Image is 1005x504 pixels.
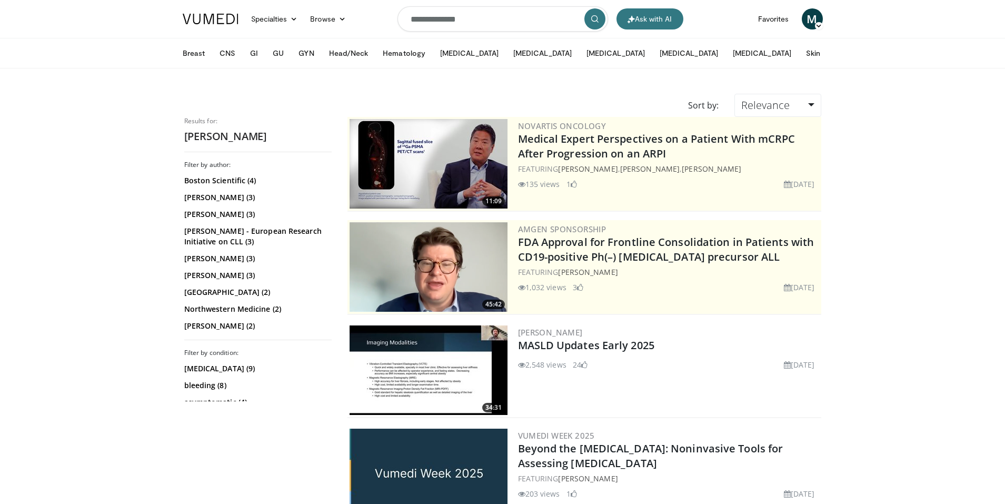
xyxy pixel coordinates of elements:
a: [PERSON_NAME] [682,164,741,174]
button: [MEDICAL_DATA] [653,43,724,64]
a: [PERSON_NAME] [558,267,618,277]
h2: [PERSON_NAME] [184,130,332,143]
img: VuMedi Logo [183,14,238,24]
a: Beyond the [MEDICAL_DATA]: Noninvasive Tools for Assessing [MEDICAL_DATA] [518,441,783,470]
button: Ask with AI [616,8,683,29]
img: a6c1273b-6a04-451f-b691-dbbac68f8a63.300x170_q85_crop-smart_upscale.jpg [350,325,508,415]
button: Hematology [376,43,432,64]
li: [DATE] [784,179,815,190]
li: 1 [566,179,577,190]
a: FDA Approval for Frontline Consolidation in Patients with CD19-positive Ph(–) [MEDICAL_DATA] prec... [518,235,814,264]
a: [MEDICAL_DATA] (9) [184,363,329,374]
div: FEATURING [518,266,819,278]
button: [MEDICAL_DATA] [434,43,505,64]
a: 34:31 [350,325,508,415]
a: [PERSON_NAME] (3) [184,209,329,220]
input: Search topics, interventions [397,6,608,32]
button: CNS [213,43,242,64]
span: 45:42 [482,300,505,309]
div: FEATURING [518,473,819,484]
button: [MEDICAL_DATA] [507,43,578,64]
a: Browse [304,8,352,29]
li: 2,548 views [518,359,566,370]
button: GU [266,43,290,64]
a: bleeding (8) [184,380,329,391]
a: [PERSON_NAME] (3) [184,192,329,203]
h3: Filter by condition: [184,349,332,357]
a: [PERSON_NAME] - European Research Initiative on CLL (3) [184,226,329,247]
a: [PERSON_NAME] (2) [184,321,329,331]
a: Medical Expert Perspectives on a Patient With mCRPC After Progression on an ARPI [518,132,795,161]
a: 45:42 [350,222,508,312]
li: [DATE] [784,488,815,499]
button: Head/Neck [323,43,375,64]
a: asymptomatic (4) [184,397,329,408]
a: Specialties [245,8,304,29]
span: Relevance [741,98,790,112]
button: Skin [800,43,827,64]
li: 203 views [518,488,560,499]
button: [MEDICAL_DATA] [727,43,798,64]
a: Northwestern Medicine (2) [184,304,329,314]
a: [PERSON_NAME] (3) [184,270,329,281]
a: MASLD Updates Early 2025 [518,338,654,352]
a: Amgen Sponsorship [518,224,606,234]
a: Novartis Oncology [518,121,606,131]
li: 1 [566,488,577,499]
div: FEATURING , , [518,163,819,174]
li: 1,032 views [518,282,566,293]
a: [PERSON_NAME] [558,473,618,483]
img: 0487cae3-be8e-480d-8894-c5ed9a1cba93.png.300x170_q85_crop-smart_upscale.png [350,222,508,312]
li: 24 [573,359,588,370]
p: Results for: [184,117,332,125]
button: [MEDICAL_DATA] [580,43,651,64]
button: Breast [176,43,211,64]
li: [DATE] [784,282,815,293]
a: [PERSON_NAME] [558,164,618,174]
a: Boston Scientific (4) [184,175,329,186]
div: Sort by: [680,94,727,117]
button: GYN [292,43,320,64]
li: [DATE] [784,359,815,370]
a: M [802,8,823,29]
button: GI [244,43,264,64]
a: [PERSON_NAME] (3) [184,253,329,264]
a: [PERSON_NAME] [620,164,680,174]
a: [GEOGRAPHIC_DATA] (2) [184,287,329,298]
span: 34:31 [482,403,505,412]
a: Relevance [734,94,821,117]
span: 11:09 [482,196,505,206]
img: 918109e9-db38-4028-9578-5f15f4cfacf3.jpg.300x170_q85_crop-smart_upscale.jpg [350,119,508,209]
a: 11:09 [350,119,508,209]
li: 135 views [518,179,560,190]
h3: Filter by author: [184,161,332,169]
a: [PERSON_NAME] [518,327,583,338]
a: Vumedi Week 2025 [518,430,595,441]
li: 3 [573,282,583,293]
a: Favorites [752,8,795,29]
